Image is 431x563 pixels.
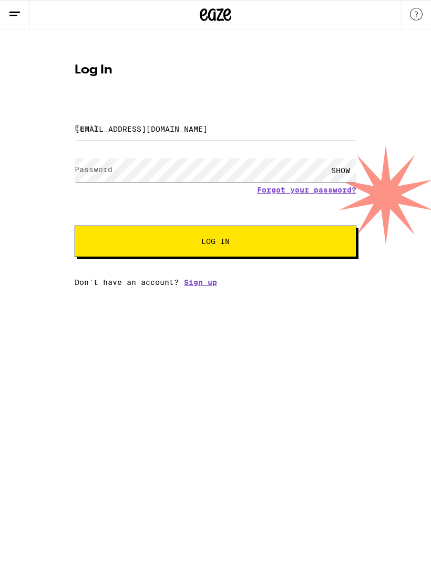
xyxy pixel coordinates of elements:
[184,278,217,286] a: Sign up
[6,7,76,16] span: Hi. Need any help?
[75,278,356,286] div: Don't have an account?
[75,165,112,174] label: Password
[75,64,356,77] h1: Log In
[75,124,98,132] label: Email
[325,158,356,182] div: SHOW
[75,226,356,257] button: Log In
[201,238,230,245] span: Log In
[75,117,356,141] input: Email
[257,186,356,194] a: Forgot your password?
